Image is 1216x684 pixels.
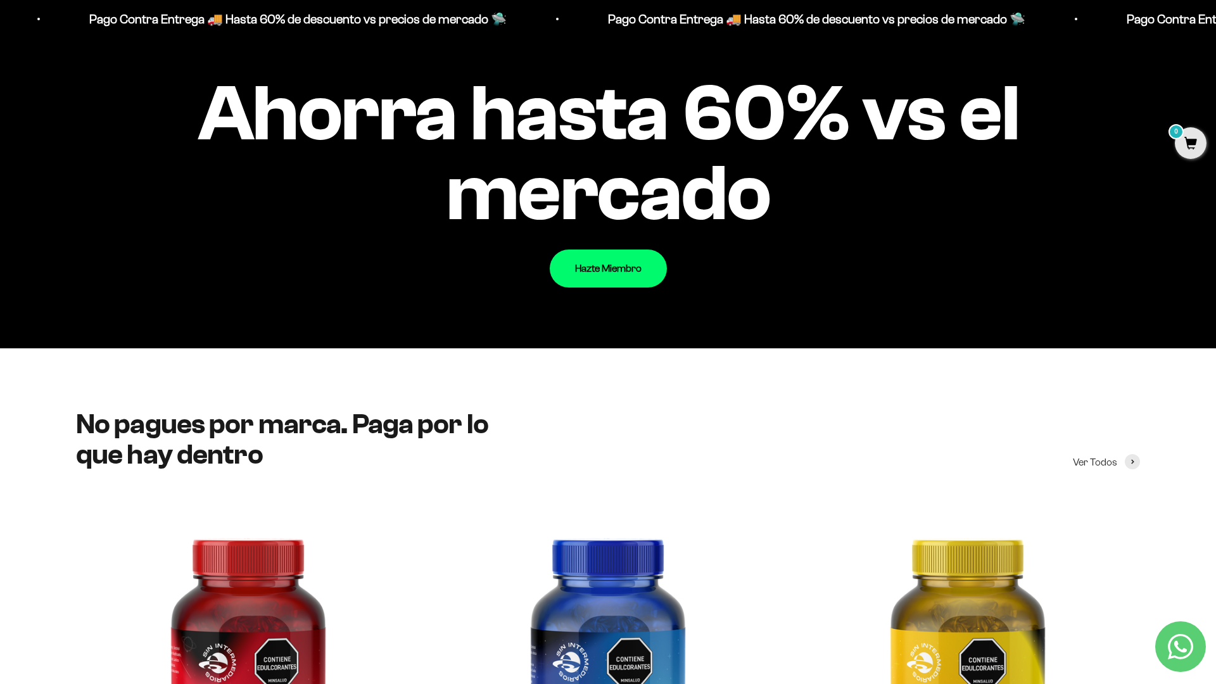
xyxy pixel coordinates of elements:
a: 0 [1175,137,1206,151]
split-lines: No pagues por marca. Paga por lo que hay dentro [76,408,488,470]
a: Hazte Miembro [550,250,667,288]
a: Ver Todos [1073,454,1140,471]
p: Pago Contra Entrega 🚚 Hasta 60% de descuento vs precios de mercado 🛸 [89,9,507,29]
mark: 0 [1168,124,1184,139]
span: Ver Todos [1073,454,1117,471]
impact-text: Ahorra hasta 60% vs el mercado [76,73,1140,233]
p: Pago Contra Entrega 🚚 Hasta 60% de descuento vs precios de mercado 🛸 [608,9,1025,29]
